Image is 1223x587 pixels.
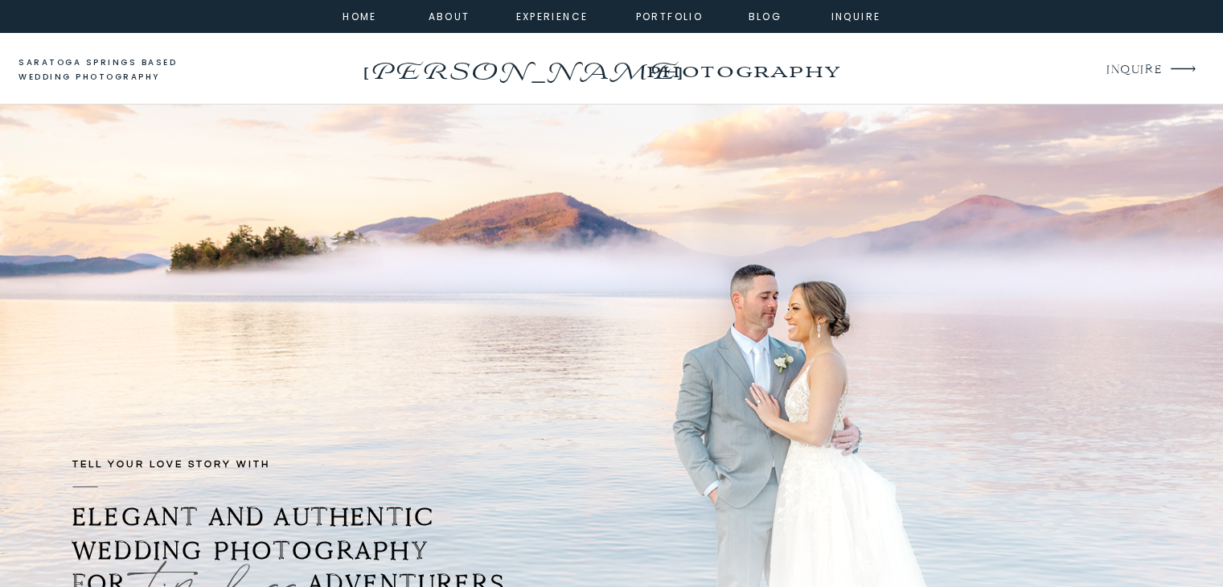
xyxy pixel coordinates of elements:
a: inquire [827,8,885,23]
a: photography [614,48,871,92]
a: home [339,8,382,23]
a: Blog [737,8,794,23]
a: experience [516,8,581,23]
b: TELL YOUR LOVE STORY with [72,459,270,470]
a: about [429,8,465,23]
a: saratoga springs based wedding photography [18,55,207,85]
a: portfolio [635,8,704,23]
a: [PERSON_NAME] [359,52,686,78]
a: INQUIRE [1106,60,1160,81]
